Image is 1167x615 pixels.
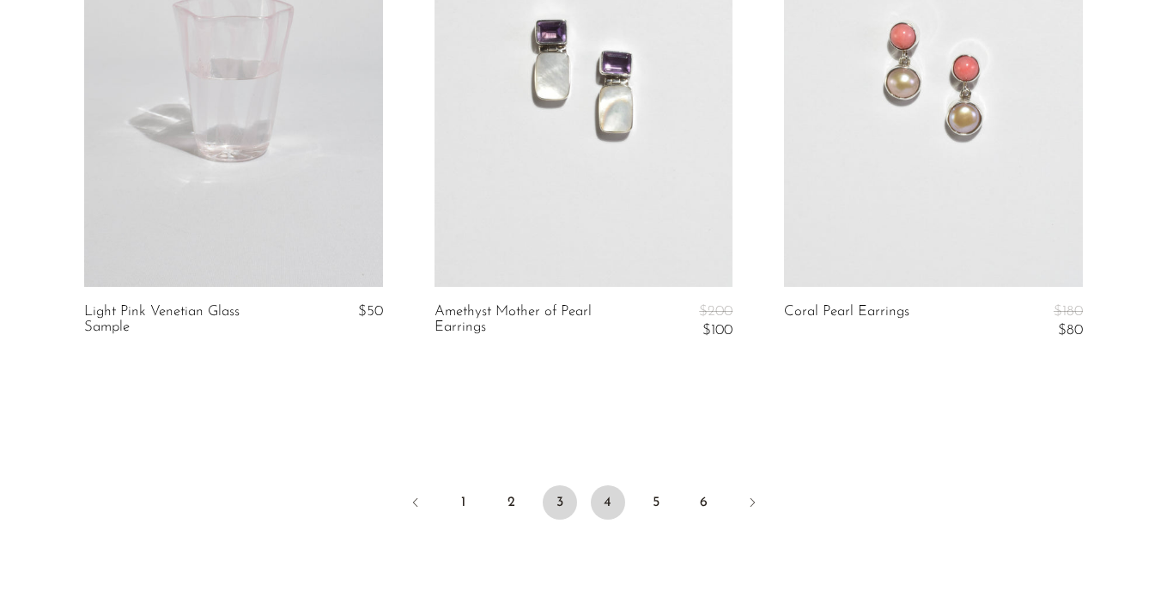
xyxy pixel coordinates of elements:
[702,323,732,338] span: $100
[591,485,625,520] a: 4
[398,485,433,523] a: Previous
[735,485,769,523] a: Next
[1058,323,1083,338] span: $80
[639,485,673,520] a: 5
[699,304,732,319] span: $200
[687,485,721,520] a: 6
[784,304,909,339] a: Coral Pearl Earrings
[435,304,633,339] a: Amethyst Mother of Pearl Earrings
[84,304,283,336] a: Light Pink Venetian Glass Sample
[358,304,383,319] span: $50
[447,485,481,520] a: 1
[543,485,577,520] span: 3
[495,485,529,520] a: 2
[1054,304,1083,319] span: $180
